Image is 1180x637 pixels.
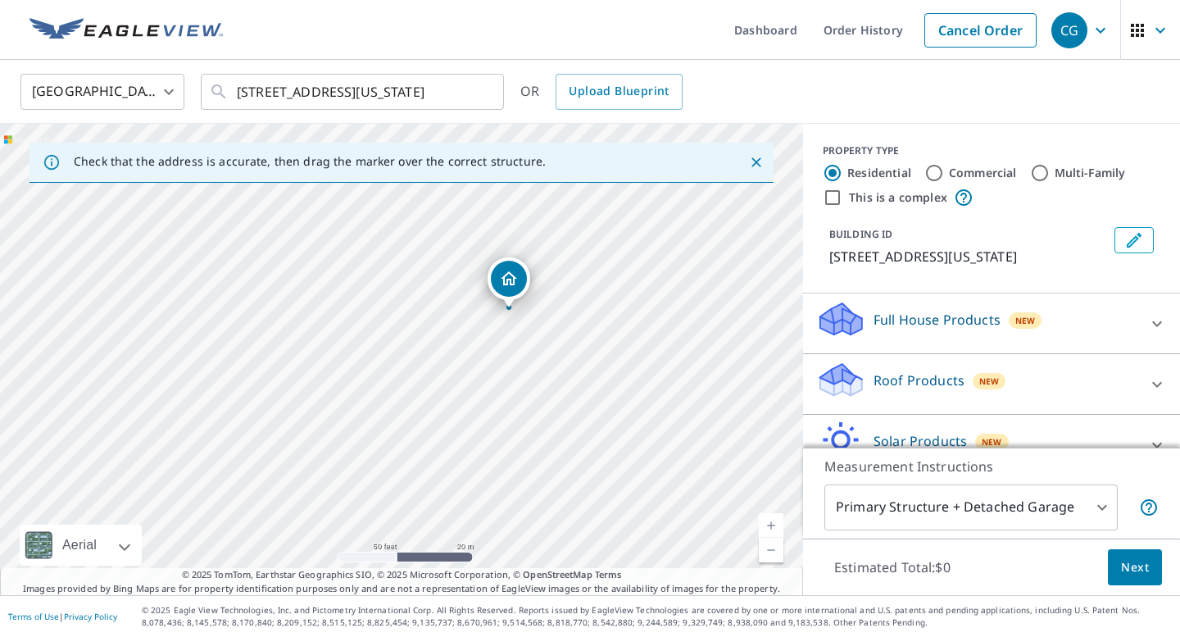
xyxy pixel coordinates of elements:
[823,143,1160,158] div: PROPERTY TYPE
[8,611,59,622] a: Terms of Use
[29,18,223,43] img: EV Logo
[847,165,911,181] label: Residential
[74,154,546,169] p: Check that the address is accurate, then drag the marker over the correct structure.
[816,361,1167,407] div: Roof ProductsNew
[569,81,669,102] span: Upload Blueprint
[1121,557,1149,578] span: Next
[829,227,892,241] p: BUILDING ID
[523,568,592,580] a: OpenStreetMap
[20,525,142,566] div: Aerial
[821,549,964,585] p: Estimated Total: $0
[824,457,1159,476] p: Measurement Instructions
[142,604,1172,629] p: © 2025 Eagle View Technologies, Inc. and Pictometry International Corp. All Rights Reserved. Repo...
[1055,165,1126,181] label: Multi-Family
[849,189,947,206] label: This is a complex
[829,247,1108,266] p: [STREET_ADDRESS][US_STATE]
[924,13,1037,48] a: Cancel Order
[1051,12,1087,48] div: CG
[556,74,682,110] a: Upload Blueprint
[8,612,117,621] p: |
[1108,549,1162,586] button: Next
[1139,498,1159,517] span: Your report will include the primary structure and a detached garage if one exists.
[874,310,1001,330] p: Full House Products
[488,257,530,308] div: Dropped pin, building 1, Residential property, 1134 W Grand Ave Port Washington, WI 53074
[182,568,622,582] span: © 2025 TomTom, Earthstar Geographics SIO, © 2025 Microsoft Corporation, ©
[57,525,102,566] div: Aerial
[746,152,767,173] button: Close
[237,69,470,115] input: Search by address or latitude-longitude
[759,513,783,538] a: Current Level 19, Zoom In
[64,611,117,622] a: Privacy Policy
[982,435,1002,448] span: New
[20,69,184,115] div: [GEOGRAPHIC_DATA]
[949,165,1017,181] label: Commercial
[1114,227,1154,253] button: Edit building 1
[874,431,967,451] p: Solar Products
[816,421,1167,468] div: Solar ProductsNew
[520,74,683,110] div: OR
[874,371,964,390] p: Roof Products
[759,538,783,562] a: Current Level 19, Zoom Out
[816,300,1167,347] div: Full House ProductsNew
[595,568,622,580] a: Terms
[979,375,1000,388] span: New
[824,485,1118,530] div: Primary Structure + Detached Garage
[1015,314,1036,327] span: New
